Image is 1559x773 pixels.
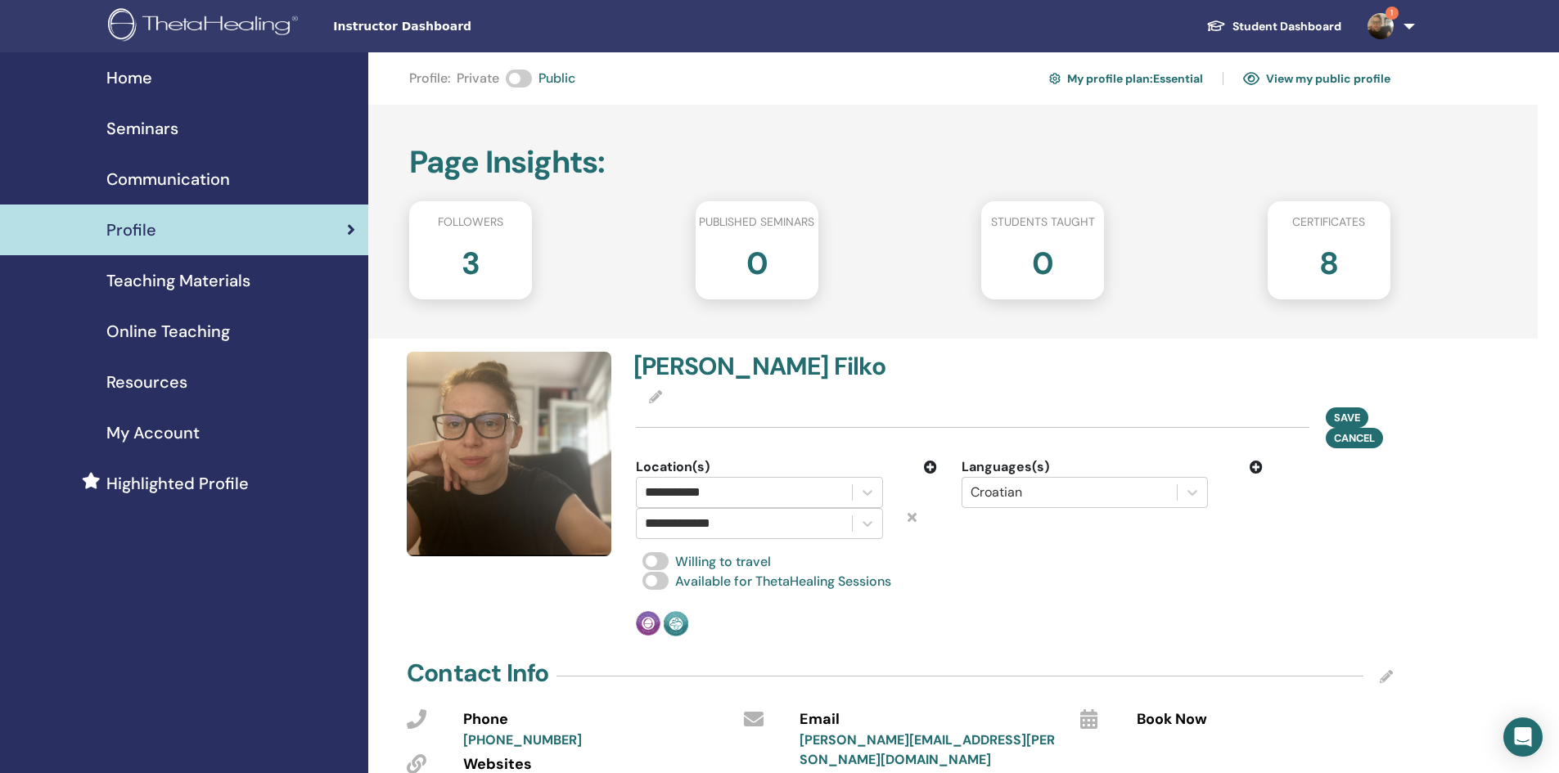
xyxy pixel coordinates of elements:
span: Profile [106,218,156,242]
span: Teaching Materials [106,268,250,293]
span: Online Teaching [106,319,230,344]
span: Email [800,709,840,730]
span: Languages(s) [962,457,1049,477]
h4: [PERSON_NAME] Filko [633,352,1004,381]
h4: Contact Info [407,658,548,688]
span: Students taught [991,213,1095,231]
a: Student Dashboard [1193,11,1354,42]
img: eye.svg [1243,71,1259,86]
span: Published seminars [699,213,814,231]
button: Cancel [1326,428,1383,448]
span: Communication [106,167,230,191]
h2: 8 [1319,237,1338,283]
button: Save [1326,407,1368,428]
a: View my public profile [1243,65,1390,92]
img: cog.svg [1049,70,1061,87]
span: Willing to travel [675,553,771,570]
span: Book Now [1137,709,1207,730]
a: My profile plan:Essential [1049,65,1203,92]
span: Cancel [1334,431,1375,445]
span: Instructor Dashboard [333,18,579,35]
span: Certificates [1292,213,1365,231]
span: Followers [438,213,503,231]
img: graduation-cap-white.svg [1206,19,1226,33]
span: Resources [106,370,187,394]
img: logo.png [108,8,304,45]
img: default.jpg [407,352,611,556]
a: [PHONE_NUMBER] [463,731,582,748]
span: Phone [463,709,508,730]
span: Profile : [409,69,450,88]
span: Public [538,69,575,88]
h2: 0 [1032,237,1053,283]
span: Location(s) [636,457,710,477]
h2: 3 [462,237,480,283]
span: Seminars [106,116,178,141]
h2: Page Insights : [409,144,1390,182]
h2: 0 [746,237,768,283]
span: My Account [106,420,200,445]
img: default.jpg [1368,13,1394,39]
span: Available for ThetaHealing Sessions [675,573,891,590]
span: Private [457,69,499,88]
a: [PERSON_NAME][EMAIL_ADDRESS][PERSON_NAME][DOMAIN_NAME] [800,731,1055,768]
div: Open Intercom Messenger [1503,717,1543,757]
span: 1 [1386,7,1399,20]
span: Save [1334,411,1360,425]
span: Home [106,65,152,90]
span: Highlighted Profile [106,471,249,496]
